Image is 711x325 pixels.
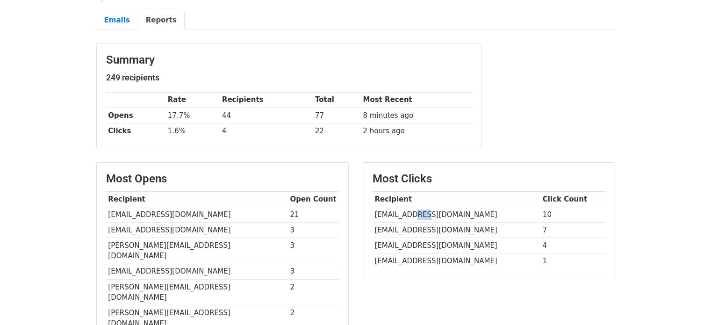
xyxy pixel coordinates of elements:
[373,222,540,238] td: [EMAIL_ADDRESS][DOMAIN_NAME]
[106,279,288,305] td: [PERSON_NAME][EMAIL_ADDRESS][DOMAIN_NAME]
[106,191,288,207] th: Recipient
[106,238,288,264] td: [PERSON_NAME][EMAIL_ADDRESS][DOMAIN_NAME]
[106,72,472,83] h5: 249 recipients
[288,238,339,264] td: 3
[313,123,361,138] td: 22
[106,53,472,67] h3: Summary
[540,222,605,238] td: 7
[165,123,220,138] td: 1.6%
[540,238,605,253] td: 4
[220,108,313,123] td: 44
[540,207,605,222] td: 10
[106,108,165,123] th: Opens
[96,11,138,30] a: Emails
[361,92,472,108] th: Most Recent
[313,92,361,108] th: Total
[106,207,288,222] td: [EMAIL_ADDRESS][DOMAIN_NAME]
[373,172,605,186] h3: Most Clicks
[664,280,711,325] div: Widget de chat
[288,222,339,238] td: 3
[540,253,605,269] td: 1
[361,123,472,138] td: 2 hours ago
[165,92,220,108] th: Rate
[361,108,472,123] td: 8 minutes ago
[106,264,288,279] td: [EMAIL_ADDRESS][DOMAIN_NAME]
[313,108,361,123] td: 77
[220,92,313,108] th: Recipients
[138,11,185,30] a: Reports
[288,279,339,305] td: 2
[373,207,540,222] td: [EMAIL_ADDRESS][DOMAIN_NAME]
[373,238,540,253] td: [EMAIL_ADDRESS][DOMAIN_NAME]
[664,280,711,325] iframe: Chat Widget
[106,222,288,238] td: [EMAIL_ADDRESS][DOMAIN_NAME]
[106,123,165,138] th: Clicks
[106,172,339,186] h3: Most Opens
[288,207,339,222] td: 21
[165,108,220,123] td: 17.7%
[373,253,540,269] td: [EMAIL_ADDRESS][DOMAIN_NAME]
[220,123,313,138] td: 4
[373,191,540,207] th: Recipient
[540,191,605,207] th: Click Count
[288,191,339,207] th: Open Count
[288,264,339,279] td: 3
